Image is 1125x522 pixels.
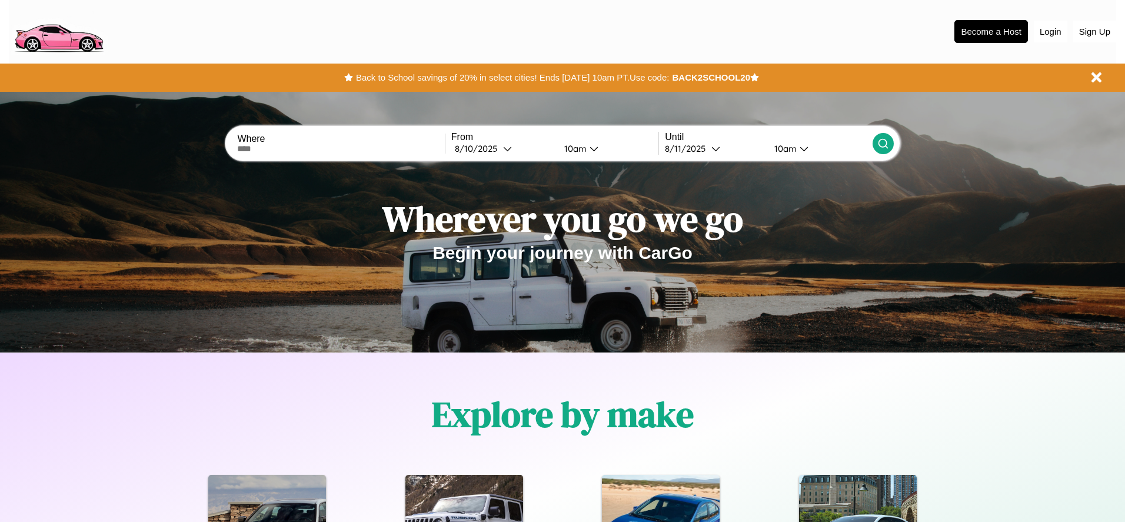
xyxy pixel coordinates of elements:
div: 8 / 10 / 2025 [455,143,503,154]
button: Back to School savings of 20% in select cities! Ends [DATE] 10am PT.Use code: [353,69,672,86]
button: Login [1034,21,1067,42]
div: 8 / 11 / 2025 [665,143,711,154]
div: 10am [558,143,590,154]
button: Become a Host [954,20,1028,43]
label: Where [237,134,444,144]
div: 10am [768,143,800,154]
button: Sign Up [1073,21,1116,42]
b: BACK2SCHOOL20 [672,72,750,82]
h1: Explore by make [432,390,694,438]
button: 8/10/2025 [451,142,555,155]
img: logo [9,6,108,55]
button: 10am [765,142,872,155]
label: Until [665,132,872,142]
button: 10am [555,142,658,155]
label: From [451,132,658,142]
